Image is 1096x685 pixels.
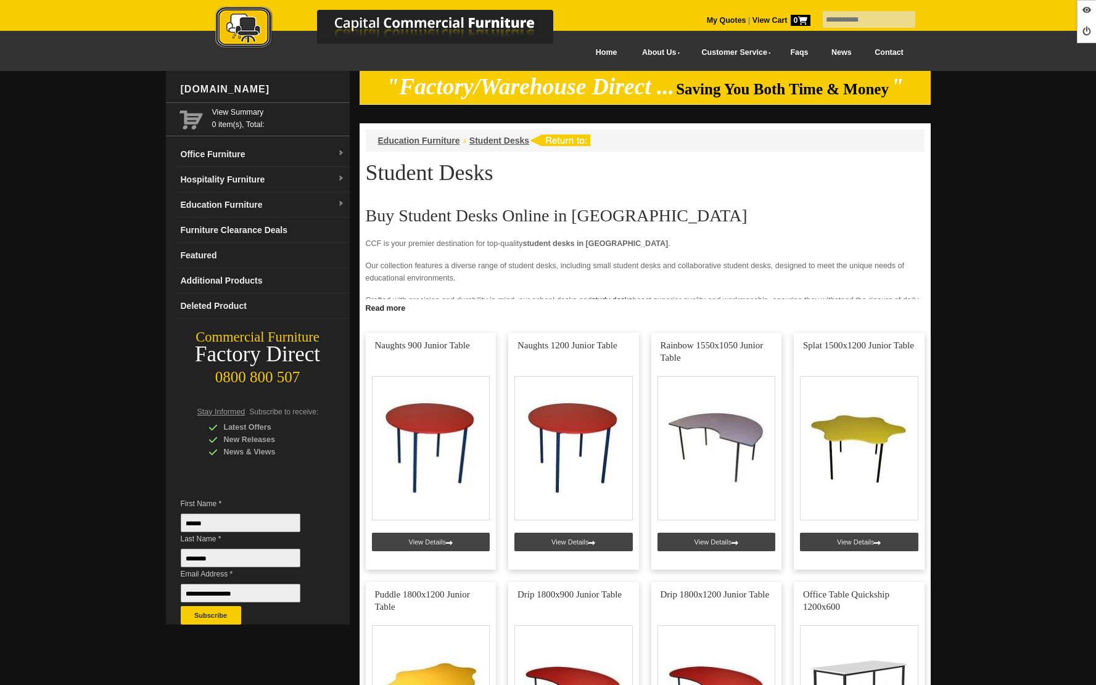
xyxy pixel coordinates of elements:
p: Crafted with precision and durability in mind, our school desks and boast superior quality and wo... [366,294,925,319]
strong: student desks in [GEOGRAPHIC_DATA] [522,239,668,248]
img: Capital Commercial Furniture Logo [181,6,613,51]
img: dropdown [337,175,345,183]
img: dropdown [337,150,345,157]
div: Factory Direct [166,346,350,363]
span: Stay Informed [197,408,245,416]
a: study desks [591,296,632,305]
div: Latest Offers [208,421,326,433]
a: Customer Service [688,39,778,67]
input: First Name * [181,514,300,532]
span: 0 item(s), Total: [212,106,345,129]
h2: Buy Student Desks Online in [GEOGRAPHIC_DATA] [366,207,925,225]
strong: View Cart [752,16,810,25]
input: Email Address * [181,584,300,602]
span: Last Name * [181,533,319,545]
a: Contact [863,39,915,67]
a: View Summary [212,106,345,118]
div: New Releases [208,433,326,446]
a: Furniture Clearance Deals [176,218,350,243]
span: Subscribe to receive: [249,408,318,416]
img: dropdown [337,200,345,208]
a: About Us [628,39,688,67]
div: News & Views [208,446,326,458]
img: return to [529,134,590,146]
a: Click to read more [360,299,931,314]
a: News [820,39,863,67]
input: Last Name * [181,549,300,567]
span: Saving You Both Time & Money [676,81,889,97]
p: Our collection features a diverse range of student desks, including small student desks and colla... [366,260,925,284]
a: Office Furnituredropdown [176,142,350,167]
p: CCF is your premier destination for top-quality . [366,237,925,250]
a: View Cart0 [750,16,810,25]
a: Education Furniture [378,136,460,146]
h1: Student Desks [366,161,925,184]
span: 0 [791,15,810,26]
a: Education Furnituredropdown [176,192,350,218]
em: " [891,74,904,99]
a: Student Desks [469,136,529,146]
a: Faqs [779,39,820,67]
a: Hospitality Furnituredropdown [176,167,350,192]
div: Commercial Furniture [166,329,350,346]
a: Additional Products [176,268,350,293]
a: Featured [176,243,350,268]
div: [DOMAIN_NAME] [176,71,350,108]
div: 0800 800 507 [166,363,350,386]
a: Deleted Product [176,293,350,319]
li: › [463,134,466,147]
a: My Quotes [707,16,746,25]
em: "Factory/Warehouse Direct ... [386,74,674,99]
span: First Name * [181,498,319,510]
a: Capital Commercial Furniture Logo [181,6,613,55]
span: Email Address * [181,568,319,580]
button: Subscribe [181,606,241,625]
